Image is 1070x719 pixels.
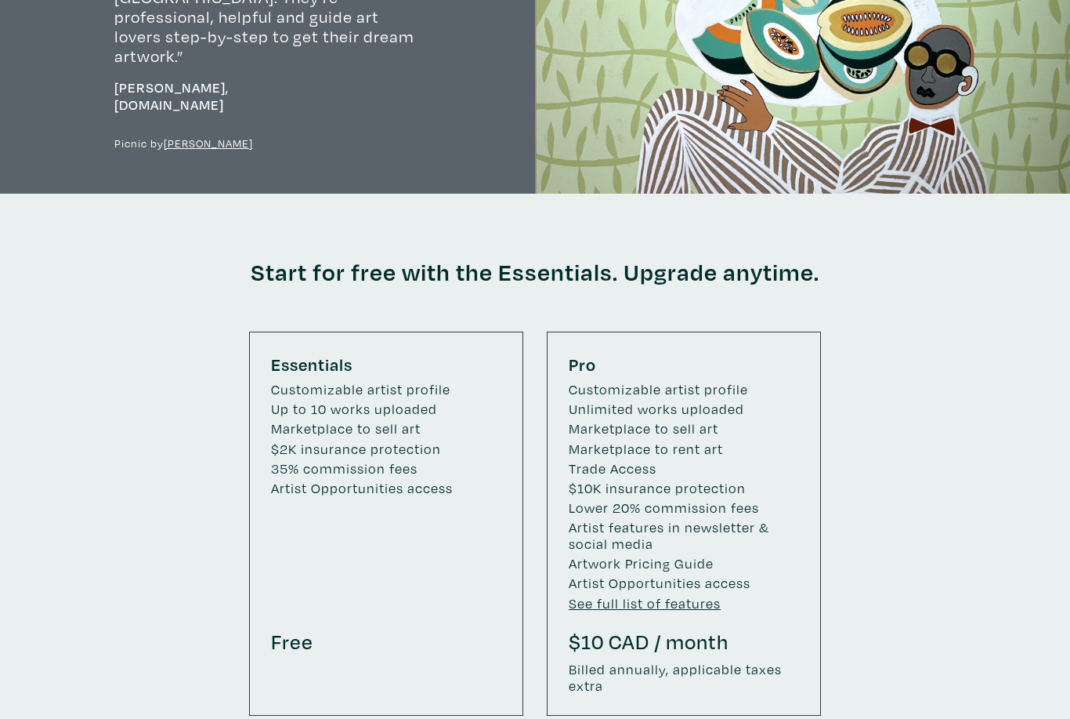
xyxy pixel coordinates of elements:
small: Artwork Pricing Guide [569,556,799,572]
a: [DOMAIN_NAME] [114,96,224,113]
small: $2K insurance protection [271,441,501,458]
small: Customizable artist profile [271,382,501,398]
h5: Essentials [271,354,501,375]
small: $10K insurance protection [569,481,799,497]
small: Customizable artist profile [569,382,799,398]
small: Up to 10 works uploaded [271,401,501,418]
span: Free [271,630,313,654]
small: Marketplace to rent art [569,441,799,458]
small: 35% commission fees [271,461,501,478]
p: Picnic by [114,135,421,152]
small: Lower 20% commission fees [569,500,799,517]
small: Artist Opportunities access [271,481,501,497]
small: Trade Access [569,461,799,478]
a: See full list of features [569,594,721,612]
small: Marketplace to sell art [569,421,799,438]
small: Artist Opportunities access [569,576,799,592]
h6: [PERSON_NAME], [114,79,421,113]
small: Billed annually, applicable taxes extra [569,660,782,695]
small: Marketplace to sell art [271,421,501,438]
a: [PERSON_NAME] [164,136,253,151]
small: Artist features in newsletter & social media [569,520,799,552]
b: Start for free with the Essentials. Upgrade anytime. [100,257,970,285]
span: $10 CAD / month [569,630,728,654]
small: Unlimited works uploaded [569,401,799,418]
h5: Pro [569,354,799,375]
